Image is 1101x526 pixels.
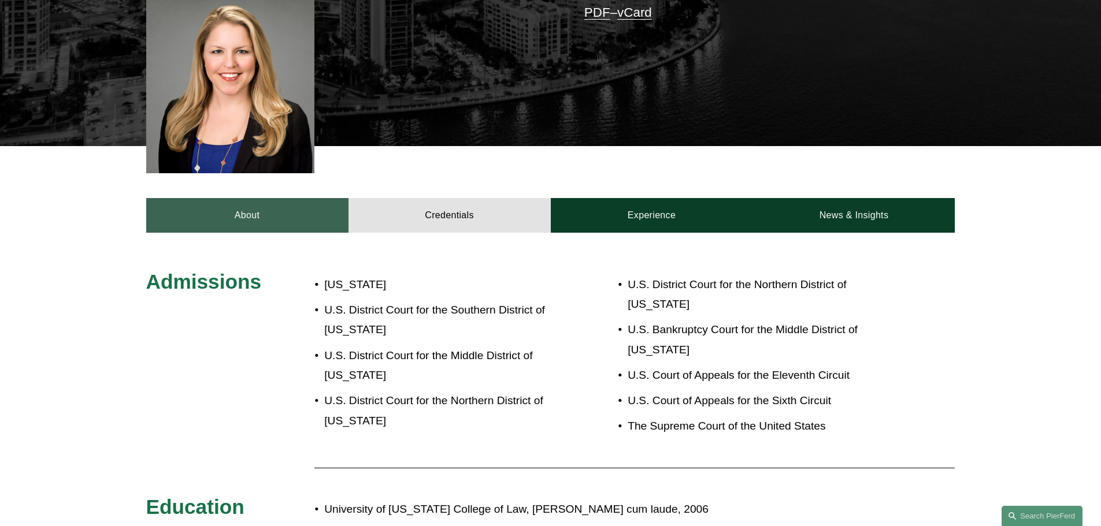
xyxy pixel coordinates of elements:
a: PDF [584,5,610,20]
p: U.S. Court of Appeals for the Sixth Circuit [628,391,888,411]
p: The Supreme Court of the United States [628,416,888,437]
p: U.S. Court of Appeals for the Eleventh Circuit [628,365,888,386]
a: Credentials [349,198,551,233]
a: Search this site [1002,506,1083,526]
p: University of [US_STATE] College of Law, [PERSON_NAME] cum laude, 2006 [324,499,854,520]
p: [US_STATE] [324,275,550,295]
span: Admissions [146,270,261,293]
a: News & Insights [752,198,955,233]
p: U.S. Bankruptcy Court for the Middle District of [US_STATE] [628,320,888,360]
p: U.S. District Court for the Northern District of [US_STATE] [324,391,550,431]
a: vCard [617,5,652,20]
a: About [146,198,349,233]
p: U.S. District Court for the Middle District of [US_STATE] [324,346,550,386]
a: Experience [551,198,753,233]
span: Education [146,495,244,518]
p: U.S. District Court for the Northern District of [US_STATE] [628,275,888,315]
p: U.S. District Court for the Southern District of [US_STATE] [324,300,550,340]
